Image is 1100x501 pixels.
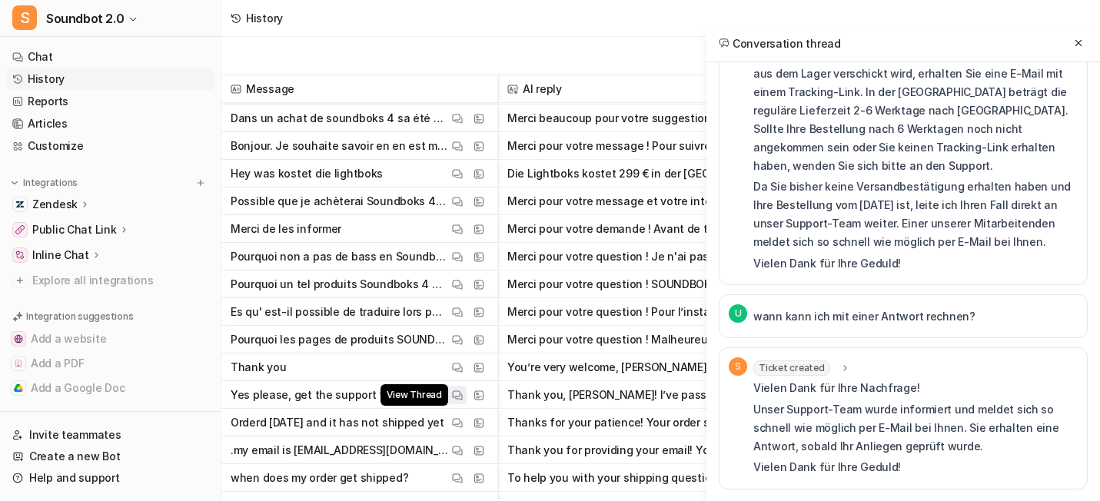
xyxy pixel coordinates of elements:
[15,200,25,209] img: Zendesk
[753,458,1078,476] p: Vielen Dank für Ihre Geduld!
[753,379,1078,397] p: Vielen Dank für Ihre Nachfrage!
[719,35,841,51] h2: Conversation thread
[507,187,807,215] button: Merci pour votre message et votre intérêt pour la Soundboks 4 ! Pour bien transmettre votre inter...
[231,409,444,436] p: Orderd [DATE] and it has not shipped yet
[32,222,117,237] p: Public Chat Link
[231,353,286,381] p: Thank you
[231,243,448,270] p: Pourquoi non a pas de bass en Soundboks 4
[507,436,807,464] button: Thank you for providing your email! Your Soundboks order will be shipped as soon as possible base...
[507,326,807,353] button: Merci pour votre question ! Malheureusement, je ne trouve pas d'information spécifique concernant...
[231,105,448,132] p: Dans un achat de soundboks 4 sa été plus raisonnable en plein marketing exposé en vente votre pro...
[231,270,448,298] p: Pourquoi un tel produits Soundboks 4 est aussi tellement chere
[729,357,747,376] span: S
[753,254,1078,273] p: Vielen Dank für Ihre Geduld!
[6,424,214,446] a: Invite teammates
[753,360,830,376] span: Ticket created
[448,386,467,404] button: View Thread
[753,400,1078,456] p: Unser Support-Team wurde informiert und meldet sich so schnell wie möglich per E-Mail bei Ihnen. ...
[6,446,214,467] a: Create a new Bot
[753,307,975,326] p: wann kann ich mit einer Antwort rechnen?
[507,243,807,270] button: Merci pour votre question ! Je n'ai pas d'informations spécifiques dans nos ressources concernant...
[6,135,214,157] a: Customize
[246,10,283,26] div: History
[12,273,28,288] img: explore all integrations
[507,298,807,326] button: Merci pour votre question ! Pour l’instant, je n’ai pas d’information indiquant qu’il est possibl...
[6,270,214,291] a: Explore all integrations
[23,177,78,189] p: Integrations
[231,436,448,464] p: .my email is [EMAIL_ADDRESS][DOMAIN_NAME]
[231,381,448,409] p: Yes please, get the support team. My name is [PERSON_NAME] and my country is [GEOGRAPHIC_DATA]
[6,467,214,489] a: Help and support
[14,383,23,393] img: Add a Google Doc
[231,298,448,326] p: Es qu' est-il possible de traduire lors pages des produits Soundboks en Français
[14,334,23,343] img: Add a website
[507,464,807,492] button: To help you with your shipping question, could you please provide your email address? This helps ...
[231,160,383,187] p: Hey was kostet die lightboks
[507,353,807,381] button: You’re very welcome, [PERSON_NAME]! If you have any other questions, feel free to ask anytime. Ha...
[231,187,448,215] p: Possible que je achèterai Soundboks 4 mais interrogation sur votre produits au qualité robuste ne...
[6,351,214,376] button: Add a PDFAdd a PDF
[26,310,133,323] p: Integration suggestions
[753,178,1078,251] p: Da Sie bisher keine Versandbestätigung erhalten haben und Ihre Bestellung vom [DATE] ist, leite i...
[195,178,206,188] img: menu_add.svg
[15,250,25,260] img: Inline Chat
[504,75,810,103] span: AI reply
[507,160,807,187] button: Die Lightboks kostet 299 € in der [GEOGRAPHIC_DATA] bzw. 299 $ in den [GEOGRAPHIC_DATA]. Der offi...
[6,68,214,90] a: History
[231,464,408,492] p: when does my order get shipped?
[32,268,208,293] span: Explore all integrations
[231,326,448,353] p: Pourquoi les pages de produits SOUNDBOKS non sont pas en français
[46,8,124,29] span: Soundbot 2.0
[507,270,807,298] button: Merci pour votre question ! SOUNDBOKS conçoit ses enceintes Bluetooth pour offrir une performance...
[6,376,214,400] button: Add a Google DocAdd a Google Doc
[15,225,25,234] img: Public Chat Link
[507,105,807,132] button: Merci beaucoup pour votre suggestion ! Pour que notre équipe puisse prendre en compte votre retou...
[507,215,807,243] button: Merci pour votre demande ! Avant de transmettre votre message à un agent, pourriez-vous s'il vous...
[9,178,20,188] img: expand menu
[228,75,491,103] span: Message
[32,247,89,263] p: Inline Chat
[231,215,341,243] p: Merci de les informer
[381,384,448,406] span: View Thread
[6,175,82,191] button: Integrations
[6,327,214,351] button: Add a websiteAdd a website
[753,46,1078,175] p: Der Versandprozess läuft wie folgt ab: Sobald Ihre Bestellung aus dem Lager verschickt wird, erha...
[14,359,23,368] img: Add a PDF
[231,132,448,160] p: Bonjour. Je souhaite savoir en en est ma commande
[6,91,214,112] a: Reports
[729,304,747,323] span: U
[507,381,807,409] button: Thank you, [PERSON_NAME]! I’ve passed your request to our support team. One of our agents will ge...
[6,113,214,134] a: Articles
[12,5,37,30] span: S
[32,197,78,212] p: Zendesk
[6,46,214,68] a: Chat
[507,409,807,436] button: Thanks for your patience! Your order should normally ship within 2-6 business days, depending on ...
[507,132,807,160] button: Merci pour votre message ! Pour suivre votre commande Soundboks : - Dès que votre commande est ex...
